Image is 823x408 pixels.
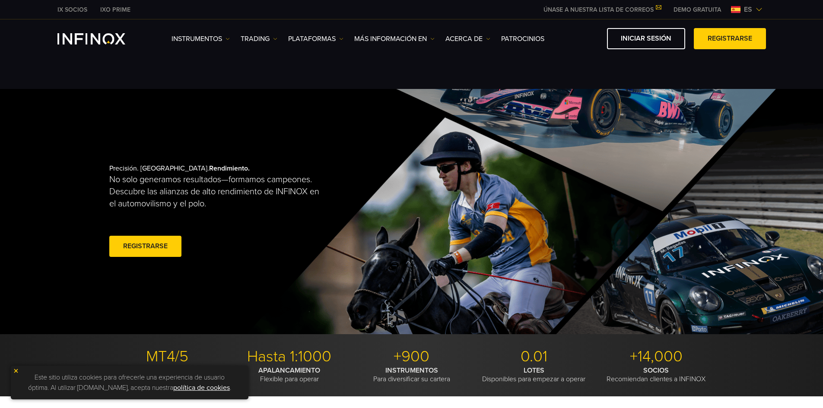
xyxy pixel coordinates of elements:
[354,347,470,366] p: +900
[173,383,230,392] a: política de cookies
[109,347,225,366] p: MT4/5
[537,6,667,13] a: ÚNASE A NUESTRA LISTA DE CORREOS
[51,5,94,14] a: INFINOX
[258,366,320,375] strong: APALANCAMIENTO
[694,28,766,49] a: Registrarse
[15,370,244,395] p: Este sitio utiliza cookies para ofrecerle una experiencia de usuario óptima. Al utilizar [DOMAIN_...
[241,34,277,44] a: TRADING
[598,347,714,366] p: +14,000
[445,34,490,44] a: ACERCA DE
[667,5,728,14] a: INFINOX MENU
[476,347,592,366] p: 0.01
[109,236,181,257] a: Registrarse
[232,347,347,366] p: Hasta 1:1000
[501,34,544,44] a: Patrocinios
[288,34,343,44] a: PLATAFORMAS
[109,150,381,273] div: Precisión. [GEOGRAPHIC_DATA].
[607,28,685,49] a: Iniciar sesión
[524,366,544,375] strong: LOTES
[354,366,470,383] p: Para diversificar su cartera
[385,366,438,375] strong: INSTRUMENTOS
[94,5,137,14] a: INFINOX
[13,368,19,374] img: yellow close icon
[109,174,327,210] p: No solo generamos resultados—formamos campeones. Descubre las alianzas de alto rendimiento de INF...
[209,164,250,173] strong: Rendimiento.
[476,366,592,383] p: Disponibles para empezar a operar
[354,34,435,44] a: Más información en
[172,34,230,44] a: Instrumentos
[598,366,714,383] p: Recomiendan clientes a INFINOX
[232,366,347,383] p: Flexible para operar
[643,366,669,375] strong: SOCIOS
[740,4,756,15] span: es
[57,33,146,44] a: INFINOX Logo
